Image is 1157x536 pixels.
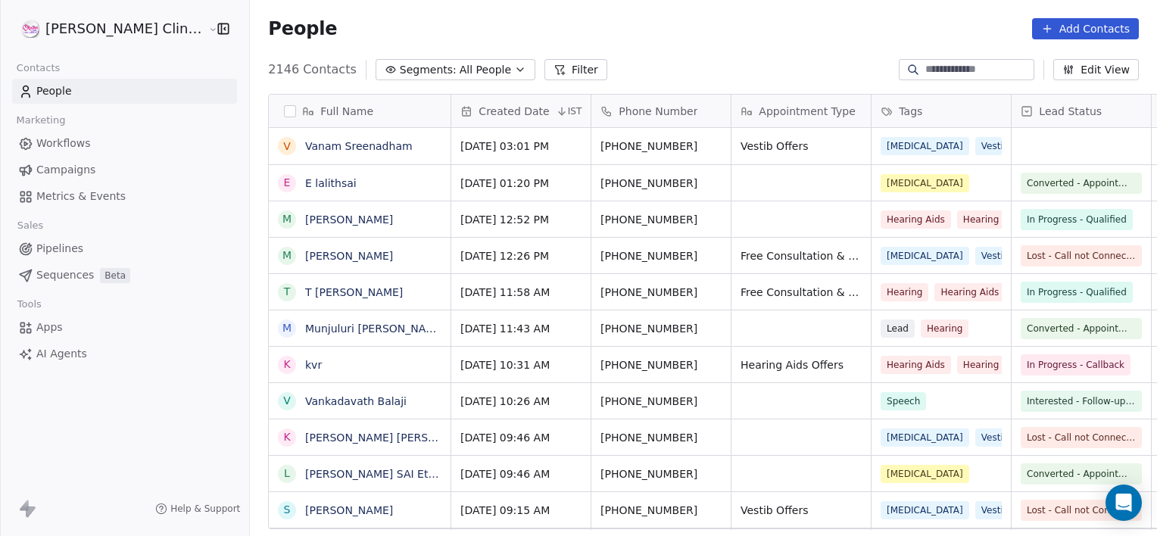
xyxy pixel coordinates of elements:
span: Interested - Follow-up for Apt [1027,394,1136,409]
img: RASYA-Clinic%20Circle%20icon%20Transparent.png [21,20,39,38]
button: [PERSON_NAME] Clinic External [18,16,198,42]
span: Lost - Call not Connected [1027,503,1136,518]
span: In Progress - Qualified [1027,212,1127,227]
span: AI Agents [36,346,87,362]
span: [DATE] 11:58 AM [460,285,582,300]
div: Full Name [269,95,451,127]
span: Hearing [957,356,1005,374]
span: [MEDICAL_DATA] [881,501,969,519]
span: Vestib Offers [741,139,862,154]
span: [PHONE_NUMBER] [600,176,722,191]
span: [DATE] 03:01 PM [460,139,582,154]
span: [PHONE_NUMBER] [600,248,722,263]
span: [PHONE_NUMBER] [600,212,722,227]
a: Vanam Sreenadham [305,140,413,152]
span: Beta [100,268,130,283]
span: All People [460,62,511,78]
a: Help & Support [155,503,240,515]
a: [PERSON_NAME] [305,250,393,262]
button: Filter [544,59,607,80]
span: Hearing Aids Offers [741,357,862,372]
span: Vestib [975,137,1015,155]
span: [PHONE_NUMBER] [600,321,722,336]
span: Converted - Appointment [1027,321,1136,336]
div: Phone Number [591,95,731,127]
span: Created Date [479,104,549,119]
span: Pipelines [36,241,83,257]
span: Converted - Appointment [1027,176,1136,191]
span: Phone Number [619,104,697,119]
span: [DATE] 09:15 AM [460,503,582,518]
button: Add Contacts [1032,18,1139,39]
span: In Progress - Callback [1027,357,1124,372]
div: k [284,357,291,372]
span: Hearing Aids [935,283,1006,301]
a: Munjuluri [PERSON_NAME] [305,323,446,335]
span: [PHONE_NUMBER] [600,430,722,445]
span: Tags [899,104,922,119]
span: Vestib Offers [741,503,862,518]
a: Apps [12,315,237,340]
div: Created DateIST [451,95,591,127]
span: Lead Status [1039,104,1102,119]
span: Appointment Type [759,104,855,119]
span: Sales [11,214,50,237]
span: Segments: [400,62,457,78]
span: [DATE] 10:31 AM [460,357,582,372]
span: [PHONE_NUMBER] [600,466,722,481]
span: Marketing [10,109,72,132]
span: Vestib [975,428,1015,447]
span: [MEDICAL_DATA] [881,428,969,447]
span: [MEDICAL_DATA] [881,137,969,155]
span: Vestib [975,247,1015,265]
a: Metrics & Events [12,184,237,209]
span: Converted - Appointment [1027,466,1136,481]
span: Full Name [320,104,373,119]
span: Workflows [36,136,91,151]
span: [DATE] 01:20 PM [460,176,582,191]
span: People [36,83,72,99]
span: [PHONE_NUMBER] [600,285,722,300]
span: Tools [11,293,48,316]
div: s [284,502,291,518]
div: E [284,175,291,191]
div: Lead Status [1012,95,1151,127]
div: V [284,139,292,154]
span: Metrics & Events [36,189,126,204]
span: Sequences [36,267,94,283]
span: [DATE] 12:52 PM [460,212,582,227]
div: Open Intercom Messenger [1106,485,1142,521]
span: [DATE] 09:46 AM [460,430,582,445]
a: SequencesBeta [12,263,237,288]
div: Appointment Type [731,95,871,127]
span: Campaigns [36,162,95,178]
div: K [284,429,291,445]
span: Vestib [975,501,1015,519]
span: [PHONE_NUMBER] [600,139,722,154]
a: AI Agents [12,341,237,366]
span: [PHONE_NUMBER] [600,503,722,518]
div: M [282,248,292,263]
a: T [PERSON_NAME] [305,286,403,298]
div: L [284,466,290,481]
span: Lost - Call not Connected [1027,430,1136,445]
span: Free Consultation & Free Screening [741,248,862,263]
span: [MEDICAL_DATA] [881,174,969,192]
a: [PERSON_NAME] [PERSON_NAME] [305,432,485,444]
span: Free Consultation & Free Screening [741,285,862,300]
span: Hearing Aids [881,210,951,229]
div: grid [269,128,451,530]
span: [DATE] 11:43 AM [460,321,582,336]
span: Hearing [957,210,1005,229]
span: Hearing Aids [881,356,951,374]
div: T [284,284,291,300]
span: [PHONE_NUMBER] [600,394,722,409]
span: [DATE] 10:26 AM [460,394,582,409]
a: Vankadavath Balaji [305,395,407,407]
span: 2146 Contacts [268,61,356,79]
a: [PERSON_NAME] SAI Etika [305,468,444,480]
span: [PERSON_NAME] Clinic External [45,19,204,39]
a: E lalithsai [305,177,357,189]
span: [PHONE_NUMBER] [600,357,722,372]
span: [DATE] 12:26 PM [460,248,582,263]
